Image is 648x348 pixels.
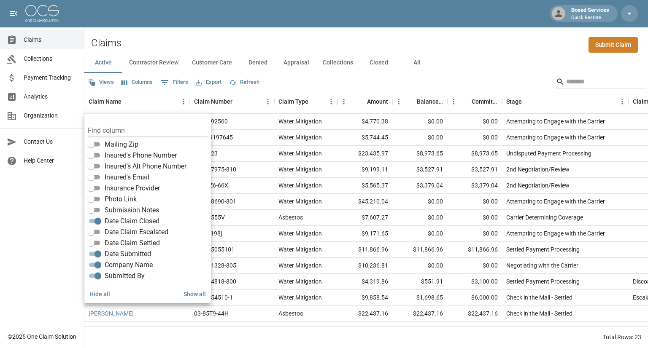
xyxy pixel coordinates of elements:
[337,242,392,258] div: $11,866.96
[398,53,436,73] button: All
[506,213,583,222] div: Carrier Determining Coverage
[105,139,138,150] span: Mailing Zip
[84,90,190,113] div: Claim Name
[447,114,502,130] div: $0.00
[24,111,77,120] span: Organization
[185,53,239,73] button: Customer Care
[506,117,605,126] div: Attempting to Engage with the Carrier
[447,226,502,242] div: $0.00
[278,165,322,174] div: Water Mitigation
[89,325,134,334] a: [PERSON_NAME]
[194,181,228,190] div: 06-86Z6-66X
[506,293,572,302] div: Check in the Mail - Settled
[86,286,113,302] button: Hide all
[337,146,392,162] div: $23,435.97
[447,146,502,162] div: $8,973.65
[337,95,350,108] button: Menu
[89,309,134,318] a: [PERSON_NAME]
[337,274,392,290] div: $4,319.86
[603,333,641,341] div: Total Rows: 23
[91,37,121,49] h2: Claims
[337,226,392,242] div: $9,171.65
[447,194,502,210] div: $0.00
[8,332,76,341] div: © 2025 One Claim Solution
[506,197,605,206] div: Attempting to Engage with the Carrier
[194,133,233,142] div: 01-009197645
[84,53,648,73] div: dynamic tabs
[278,90,308,113] div: Claim Type
[86,76,116,89] button: Views
[239,53,277,73] button: Denied
[392,194,447,210] div: $0.00
[392,242,447,258] div: $11,866.96
[278,293,322,302] div: Water Mitigation
[194,76,224,89] button: Export
[447,322,502,338] div: $3,408.85
[589,37,638,53] a: Submit Claim
[25,5,59,22] img: ocs-logo-white-transparent.png
[121,96,133,107] button: Sort
[447,130,502,146] div: $0.00
[506,277,580,286] div: Settled Payment Processing
[447,258,502,274] div: $0.00
[392,95,405,108] button: Menu
[337,162,392,178] div: $9,199.11
[177,95,190,108] button: Menu
[337,178,392,194] div: $5,565.37
[392,274,447,290] div: $551.91
[24,54,77,63] span: Collections
[447,90,502,113] div: Committed Amount
[278,117,322,126] div: Water Mitigation
[24,92,77,101] span: Analytics
[122,53,185,73] button: Contractor Review
[105,172,149,182] span: Insured's Email
[506,325,580,334] div: Settled Payment Processing
[337,114,392,130] div: $4,770.38
[278,133,322,142] div: Water Mitigation
[506,181,570,190] div: 2nd Negotiation/Review
[337,130,392,146] div: $5,744.45
[180,286,209,302] button: Show all
[194,309,229,318] div: 03-85T9-44H
[278,309,303,318] div: Asbestos
[278,277,322,286] div: Water Mitigation
[194,261,236,270] div: 001611328-805
[105,238,160,248] span: Date Claim Settled
[105,260,153,270] span: Company Name
[447,210,502,226] div: $0.00
[367,90,388,113] div: Amount
[506,229,605,238] div: Attempting to Engage with the Carrier
[278,261,322,270] div: Water Mitigation
[105,271,145,281] span: Submitted By
[447,306,502,322] div: $22,437.16
[194,325,236,334] div: 020937289-802
[506,309,572,318] div: Check in the Mail - Settled
[392,114,447,130] div: $0.00
[506,149,591,158] div: Undisputed Payment Processing
[24,35,77,44] span: Claims
[337,322,392,338] div: $4,305.69
[158,76,190,89] button: Show filters
[337,210,392,226] div: $7,607.27
[24,73,77,82] span: Payment Tracking
[472,90,498,113] div: Committed Amount
[232,96,244,107] button: Sort
[556,75,646,90] div: Search
[568,6,613,21] div: Boxed Services
[278,197,322,206] div: Water Mitigation
[105,249,151,259] span: Date Submitted
[337,90,392,113] div: Amount
[506,245,580,254] div: Settled Payment Processing
[316,53,360,73] button: Collections
[84,114,211,303] div: Select columns
[616,95,629,108] button: Menu
[194,165,236,174] div: 009727975-810
[277,53,316,73] button: Appraisal
[392,90,447,113] div: Balance Due
[119,76,155,89] button: Select columns
[194,245,235,254] div: 092025055101
[278,229,322,238] div: Water Mitigation
[506,261,578,270] div: Negotiating with the Carrier
[392,162,447,178] div: $3,527.91
[355,96,367,107] button: Sort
